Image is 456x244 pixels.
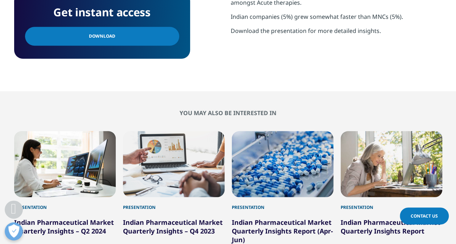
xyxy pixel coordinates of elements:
[89,32,115,40] span: Download
[14,197,116,211] div: Presentation
[231,12,442,26] p: Indian companies (5%) grew somewhat faster than MNCs (5%).
[14,131,116,244] div: 1 / 6
[14,218,114,235] a: Indian Pharmaceutical Market Quarterly Insights – Q2 2024
[14,109,442,117] h2: You may also be interested in
[25,3,179,21] h4: Get instant access
[232,131,333,244] div: 3 / 6
[341,197,442,211] div: Presentation
[232,197,333,211] div: Presentation
[123,197,225,211] div: Presentation
[123,218,223,235] a: Indian Pharmaceutical Market Quarterly Insights – Q4 2023
[411,213,438,219] span: Contact Us
[341,131,442,244] div: 4 / 6
[231,26,442,41] p: Download the presentation for more detailed insights.
[400,207,449,224] a: Contact Us
[25,27,179,46] a: Download
[123,131,225,244] div: 2 / 6
[341,218,440,235] a: Indian Pharmaceutical Market Quarterly Insights Report
[232,218,333,244] a: Indian Pharmaceutical Market Quarterly Insights Report (Apr-Jun)
[5,222,23,240] button: Open Preferences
